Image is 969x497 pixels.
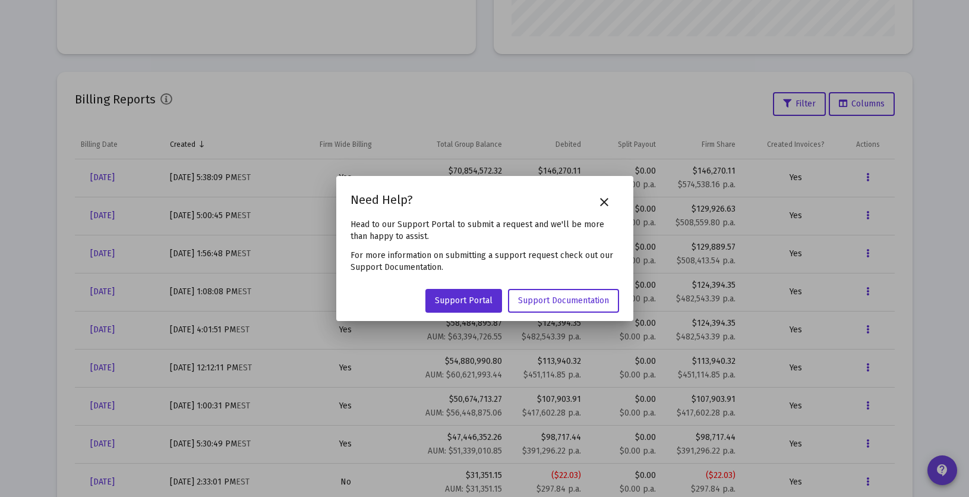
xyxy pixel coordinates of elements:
[508,289,619,313] a: Support Documentation
[435,295,493,306] span: Support Portal
[351,219,619,243] p: Head to our Support Portal to submit a request and we'll be more than happy to assist.
[425,289,502,313] a: Support Portal
[351,250,619,273] p: For more information on submitting a support request check out our Support Documentation.
[597,195,611,209] mat-icon: close
[351,190,413,209] h2: Need Help?
[518,295,609,306] span: Support Documentation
